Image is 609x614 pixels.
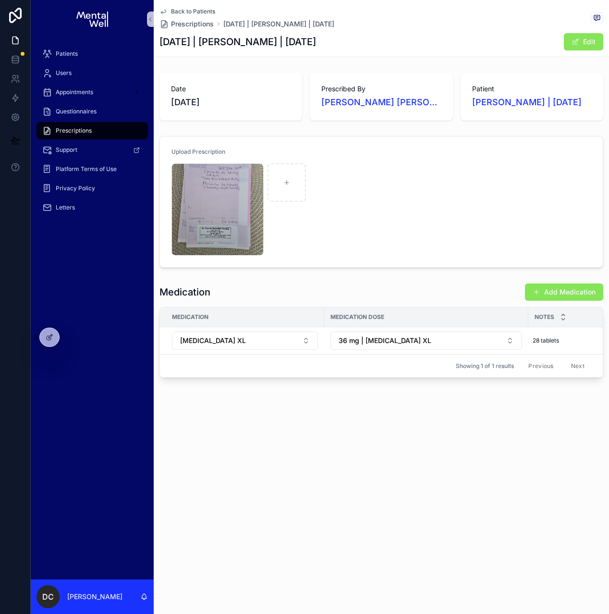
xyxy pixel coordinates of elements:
[56,127,92,135] span: Prescriptions
[321,96,441,109] a: [PERSON_NAME] [PERSON_NAME]
[56,50,78,58] span: Patients
[172,313,208,321] span: Medication
[339,336,431,345] span: 36 mg | [MEDICAL_DATA] XL
[42,591,54,602] span: DC
[159,19,214,29] a: Prescriptions
[37,45,148,62] a: Patients
[56,204,75,211] span: Letters
[37,141,148,159] a: Support
[472,96,582,109] a: [PERSON_NAME] | [DATE]
[330,332,522,350] button: Select Button
[171,96,291,109] span: [DATE]
[56,146,77,154] span: Support
[172,332,318,350] button: Select Button
[535,313,554,321] span: Notes
[56,88,93,96] span: Appointments
[37,199,148,216] a: Letters
[171,148,225,155] span: Upload Prescription
[76,12,108,27] img: App logo
[330,313,384,321] span: Medication Dose
[321,84,441,94] span: Prescribed By
[56,184,95,192] span: Privacy Policy
[472,84,592,94] span: Patient
[180,336,246,345] span: [MEDICAL_DATA] XL
[56,165,117,173] span: Platform Terms of Use
[67,592,122,602] p: [PERSON_NAME]
[37,160,148,178] a: Platform Terms of Use
[533,337,559,344] span: 28 tablets
[37,103,148,120] a: Questionnaires
[171,19,214,29] span: Prescriptions
[159,8,215,15] a: Back to Patients
[456,362,514,370] span: Showing 1 of 1 results
[171,8,215,15] span: Back to Patients
[37,180,148,197] a: Privacy Policy
[31,38,154,229] div: scrollable content
[56,69,72,77] span: Users
[223,19,334,29] a: [DATE] | [PERSON_NAME] | [DATE]
[564,33,603,50] button: Edit
[171,84,291,94] span: Date
[37,64,148,82] a: Users
[37,84,148,101] a: Appointments
[159,285,210,299] h1: Medication
[37,122,148,139] a: Prescriptions
[525,283,603,301] button: Add Medication
[56,108,97,115] span: Questionnaires
[159,35,316,49] h1: [DATE] | [PERSON_NAME] | [DATE]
